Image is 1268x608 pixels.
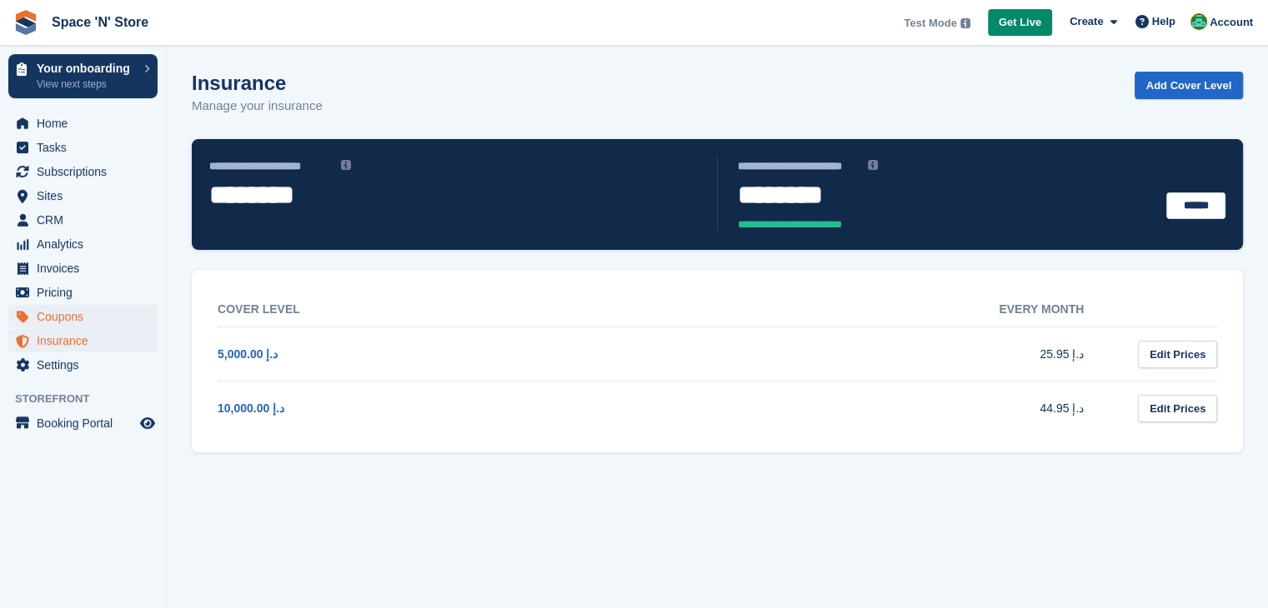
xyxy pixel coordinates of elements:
[8,160,158,183] a: menu
[999,14,1041,31] span: Get Live
[988,9,1052,37] a: Get Live
[8,257,158,280] a: menu
[37,112,137,135] span: Home
[8,112,158,135] a: menu
[1138,395,1217,422] a: Edit Prices
[37,353,137,376] span: Settings
[218,292,668,327] th: Cover Level
[868,160,878,170] img: icon-info-grey-7440780725fd019a000dd9b08b2336e03edf1995a4989e88bcd33f0948082b44.svg
[37,257,137,280] span: Invoices
[218,401,284,415] a: 10,000.00 د.إ
[37,305,137,328] span: Coupons
[13,10,38,35] img: stora-icon-8386f47178a22dfd0bd8f6a31ec36ba5ce8667c1dd55bd0f319d3a0aa187defe.svg
[1152,13,1175,30] span: Help
[8,329,158,352] a: menu
[8,136,158,159] a: menu
[8,184,158,207] a: menu
[37,232,137,256] span: Analytics
[8,232,158,256] a: menu
[15,391,166,407] span: Storefront
[37,411,137,435] span: Booking Portal
[8,208,158,232] a: menu
[37,136,137,159] span: Tasks
[1138,341,1217,368] a: Edit Prices
[37,184,137,207] span: Sites
[8,353,158,376] a: menu
[668,327,1118,381] td: 25.95 د.إ
[8,281,158,304] a: menu
[341,160,351,170] img: icon-info-grey-7440780725fd019a000dd9b08b2336e03edf1995a4989e88bcd33f0948082b44.svg
[904,15,956,32] span: Test Mode
[37,208,137,232] span: CRM
[37,281,137,304] span: Pricing
[960,18,970,28] img: icon-info-grey-7440780725fd019a000dd9b08b2336e03edf1995a4989e88bcd33f0948082b44.svg
[1210,14,1253,31] span: Account
[138,413,158,433] a: Preview store
[192,72,323,94] h1: Insurance
[45,8,155,36] a: Space 'N' Store
[218,347,278,361] a: 5,000.00 د.إ
[8,411,158,435] a: menu
[668,292,1118,327] th: Every month
[8,54,158,98] a: Your onboarding View next steps
[668,381,1118,436] td: 44.95 د.إ
[37,160,137,183] span: Subscriptions
[1190,13,1207,30] img: Sindhu Haridas
[37,62,136,74] p: Your onboarding
[1070,13,1103,30] span: Create
[37,329,137,352] span: Insurance
[8,305,158,328] a: menu
[192,97,323,116] p: Manage your insurance
[1135,72,1244,99] a: Add Cover Level
[37,77,136,92] p: View next steps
